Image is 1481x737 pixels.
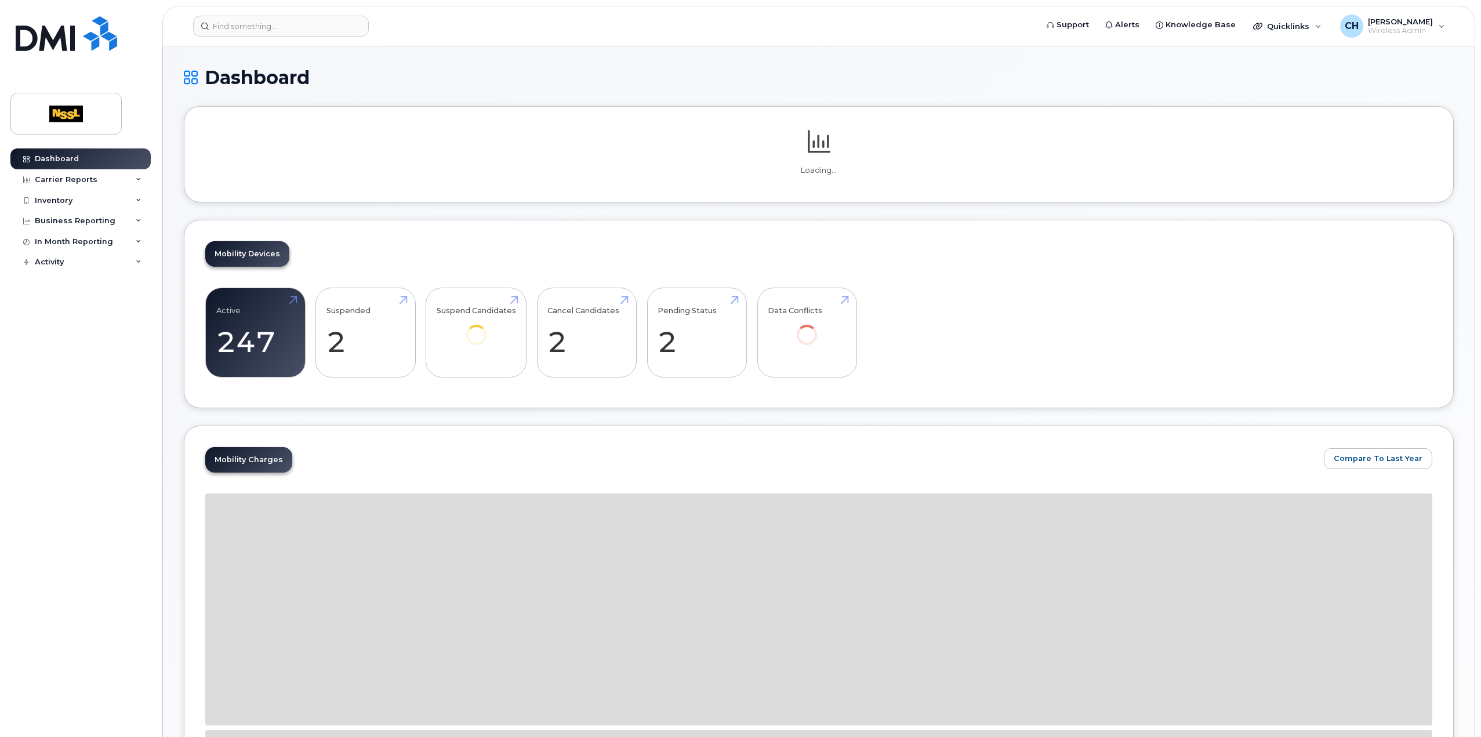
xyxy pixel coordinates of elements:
[1324,448,1432,469] button: Compare To Last Year
[184,67,1454,88] h1: Dashboard
[205,165,1432,176] p: Loading...
[547,295,626,371] a: Cancel Candidates 2
[1334,453,1422,464] span: Compare To Last Year
[437,295,516,361] a: Suspend Candidates
[205,447,292,473] a: Mobility Charges
[205,241,289,267] a: Mobility Devices
[768,295,846,361] a: Data Conflicts
[216,295,295,371] a: Active 247
[658,295,736,371] a: Pending Status 2
[326,295,405,371] a: Suspended 2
